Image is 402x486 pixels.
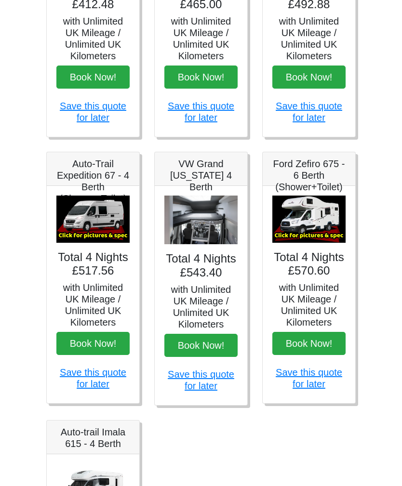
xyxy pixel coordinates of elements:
[272,282,346,328] h5: with Unlimited UK Mileage / Unlimited UK Kilometers
[164,16,238,62] h5: with Unlimited UK Mileage / Unlimited UK Kilometers
[168,369,234,392] a: Save this quote for later
[56,16,130,62] h5: with Unlimited UK Mileage / Unlimited UK Kilometers
[272,16,346,62] h5: with Unlimited UK Mileage / Unlimited UK Kilometers
[164,158,238,193] h5: VW Grand [US_STATE] 4 Berth
[56,158,130,205] h5: Auto-Trail Expedition 67 - 4 Berth (Shower+Toilet)
[164,66,238,89] button: Book Now!
[164,334,238,357] button: Book Now!
[56,251,130,279] h4: Total 4 Nights £517.56
[60,368,126,390] a: Save this quote for later
[272,158,346,193] h5: Ford Zefiro 675 - 6 Berth (Shower+Toilet)
[56,282,130,328] h5: with Unlimited UK Mileage / Unlimited UK Kilometers
[272,196,346,243] img: Ford Zefiro 675 - 6 Berth (Shower+Toilet)
[56,196,130,243] img: Auto-Trail Expedition 67 - 4 Berth (Shower+Toilet)
[56,427,130,450] h5: Auto-trail Imala 615 - 4 Berth
[164,196,238,245] img: VW Grand California 4 Berth
[164,284,238,330] h5: with Unlimited UK Mileage / Unlimited UK Kilometers
[272,66,346,89] button: Book Now!
[60,101,126,123] a: Save this quote for later
[168,101,234,123] a: Save this quote for later
[56,66,130,89] button: Book Now!
[164,252,238,280] h4: Total 4 Nights £543.40
[272,332,346,355] button: Book Now!
[276,368,342,390] a: Save this quote for later
[56,332,130,355] button: Book Now!
[276,101,342,123] a: Save this quote for later
[272,251,346,279] h4: Total 4 Nights £570.60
